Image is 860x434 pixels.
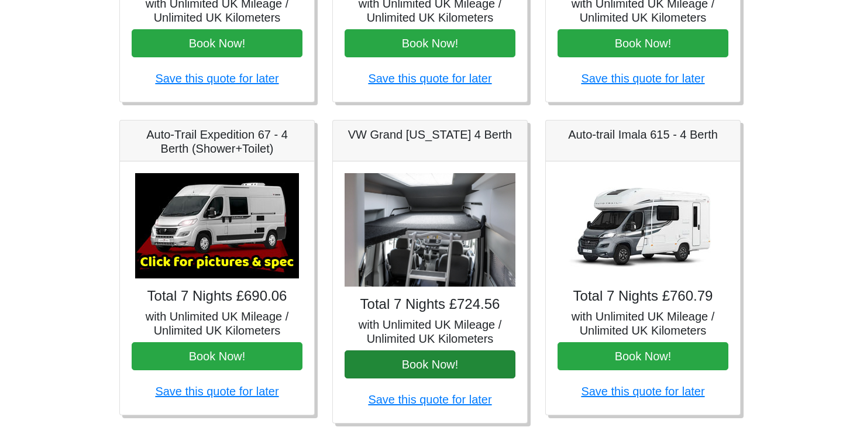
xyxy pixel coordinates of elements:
h5: with Unlimited UK Mileage / Unlimited UK Kilometers [132,309,302,337]
h5: with Unlimited UK Mileage / Unlimited UK Kilometers [345,318,515,346]
button: Book Now! [558,342,728,370]
h4: Total 7 Nights £760.79 [558,288,728,305]
img: Auto-trail Imala 615 - 4 Berth [561,173,725,278]
h5: Auto-trail Imala 615 - 4 Berth [558,128,728,142]
a: Save this quote for later [368,393,491,406]
button: Book Now! [132,29,302,57]
button: Book Now! [345,29,515,57]
button: Book Now! [558,29,728,57]
a: Save this quote for later [581,72,704,85]
a: Save this quote for later [581,385,704,398]
h5: Auto-Trail Expedition 67 - 4 Berth (Shower+Toilet) [132,128,302,156]
img: Auto-Trail Expedition 67 - 4 Berth (Shower+Toilet) [135,173,299,278]
h4: Total 7 Nights £724.56 [345,296,515,313]
button: Book Now! [345,350,515,378]
a: Save this quote for later [368,72,491,85]
h4: Total 7 Nights £690.06 [132,288,302,305]
img: VW Grand California 4 Berth [345,173,515,287]
button: Book Now! [132,342,302,370]
h5: VW Grand [US_STATE] 4 Berth [345,128,515,142]
a: Save this quote for later [155,385,278,398]
h5: with Unlimited UK Mileage / Unlimited UK Kilometers [558,309,728,337]
a: Save this quote for later [155,72,278,85]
